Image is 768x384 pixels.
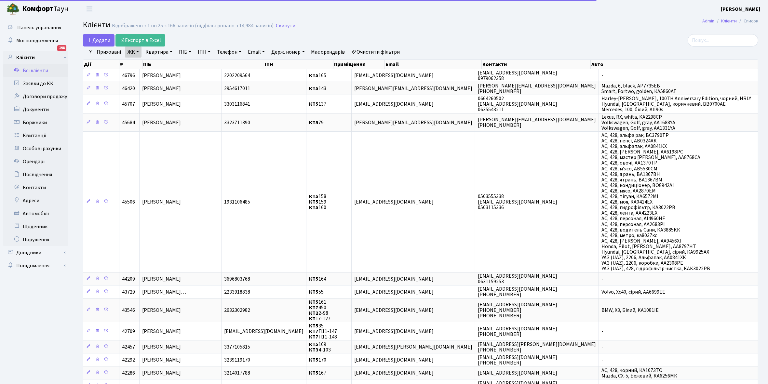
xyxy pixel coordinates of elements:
[142,328,181,335] span: [PERSON_NAME]
[142,307,181,314] span: [PERSON_NAME]
[309,369,326,377] span: 167
[3,155,68,168] a: Орендарі
[702,18,714,24] a: Admin
[7,3,20,16] img: logo.png
[309,322,318,329] b: КТ5
[309,288,318,296] b: КТ5
[354,198,434,205] span: [EMAIL_ADDRESS][DOMAIN_NAME]
[478,272,557,285] span: [EMAIL_ADDRESS][DOMAIN_NAME] 0631159253
[721,6,760,13] b: [PERSON_NAME]
[122,198,135,205] span: 45506
[3,207,68,220] a: Автомобілі
[264,60,333,69] th: ІПН
[3,142,68,155] a: Особові рахунки
[3,194,68,207] a: Адреси
[3,220,68,233] a: Щоденник
[601,288,665,296] span: Volvo, Xc40, сірий, AA6699EE
[16,37,58,44] span: Мої повідомлення
[309,275,326,283] span: 164
[3,246,68,259] a: Довідники
[309,369,318,377] b: КТ5
[309,341,318,348] b: КТ5
[591,60,758,69] th: Авто
[142,275,181,283] span: [PERSON_NAME]
[122,307,135,314] span: 43546
[478,82,596,95] span: [PERSON_NAME][EMAIL_ADDRESS][DOMAIN_NAME] [PHONE_NUMBER]
[224,307,250,314] span: 2632302982
[354,328,434,335] span: [EMAIL_ADDRESS][DOMAIN_NAME]
[354,72,434,79] span: [EMAIL_ADDRESS][DOMAIN_NAME]
[3,64,68,77] a: Всі клієнти
[309,100,318,108] b: КТ5
[224,369,250,377] span: 3214017788
[309,333,318,340] b: КТ7
[3,259,68,272] a: Повідомлення
[309,310,318,317] b: КТ2
[478,193,557,211] span: 0503555338 [EMAIL_ADDRESS][DOMAIN_NAME] 0503115336
[122,119,135,126] span: 45684
[122,356,135,364] span: 42292
[3,181,68,194] a: Контакти
[309,346,318,353] b: КТ3
[3,21,68,34] a: Панель управління
[214,46,244,58] a: Телефон
[309,85,326,92] span: 143
[142,72,181,79] span: [PERSON_NAME]
[269,46,307,58] a: Держ. номер
[3,34,68,47] a: Мої повідомлення198
[309,204,318,211] b: КТ5
[601,328,603,335] span: -
[3,233,68,246] a: Порушення
[478,301,557,319] span: [EMAIL_ADDRESS][DOMAIN_NAME] [PHONE_NUMBER] [PHONE_NUMBER]
[22,4,53,14] b: Комфорт
[309,288,324,296] span: 55
[3,168,68,181] a: Посвідчення
[601,95,751,113] span: Harley-[PERSON_NAME], 100TH Anniversary Edition, чорний, HRLY Hyundai, [GEOGRAPHIC_DATA], коричне...
[601,275,603,283] span: -
[721,18,737,24] a: Клієнти
[309,328,318,335] b: КТ7
[478,369,557,377] span: [EMAIL_ADDRESS][DOMAIN_NAME]
[309,304,318,311] b: КТ7
[354,356,434,364] span: [EMAIL_ADDRESS][DOMAIN_NAME]
[83,60,119,69] th: Дії
[224,288,250,296] span: 2233918838
[122,85,135,92] span: 46420
[354,100,434,108] span: [EMAIL_ADDRESS][DOMAIN_NAME]
[224,119,250,126] span: 3323711390
[142,343,181,351] span: [PERSON_NAME]
[309,298,318,306] b: КТ5
[478,116,596,129] span: [PERSON_NAME][EMAIL_ADDRESS][DOMAIN_NAME] [PHONE_NUMBER]
[309,85,318,92] b: КТ5
[601,367,677,379] span: AC, 428, чорний, КА1073ТО Mazda, CX-5, Бежевий, КА6256МК
[125,46,141,58] a: ЖК
[354,119,472,126] span: [PERSON_NAME][EMAIL_ADDRESS][DOMAIN_NAME]
[115,34,165,46] a: Експорт в Excel
[478,69,557,82] span: [EMAIL_ADDRESS][DOMAIN_NAME] 0979062358
[354,85,472,92] span: [PERSON_NAME][EMAIL_ADDRESS][DOMAIN_NAME]
[309,119,324,126] span: 79
[3,116,68,129] a: Боржники
[81,4,98,14] button: Переключити навігацію
[309,315,316,322] b: КТ
[122,72,135,79] span: 46796
[276,23,295,29] a: Скинути
[333,60,385,69] th: Приміщення
[224,85,250,92] span: 2954617011
[309,322,337,340] span: 35 П11-147 П11-148
[601,307,659,314] span: BMW, X3, Білий, KA1081ІЕ
[309,356,326,364] span: 170
[224,198,250,205] span: 1931106485
[143,46,175,58] a: Квартира
[601,82,677,95] span: Mazda, 6, black, АР7735ЕВ Smart, Fortwo, golden, КА5860АТ
[3,77,68,90] a: Заявки до КК
[309,341,331,353] span: 169 4-103
[385,60,482,69] th: Email
[309,46,348,58] a: Має орендарів
[87,37,110,44] span: Додати
[119,60,142,69] th: #
[309,193,326,211] span: 158 159 160
[176,46,194,58] a: ПІБ
[57,45,66,51] div: 198
[142,100,181,108] span: [PERSON_NAME]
